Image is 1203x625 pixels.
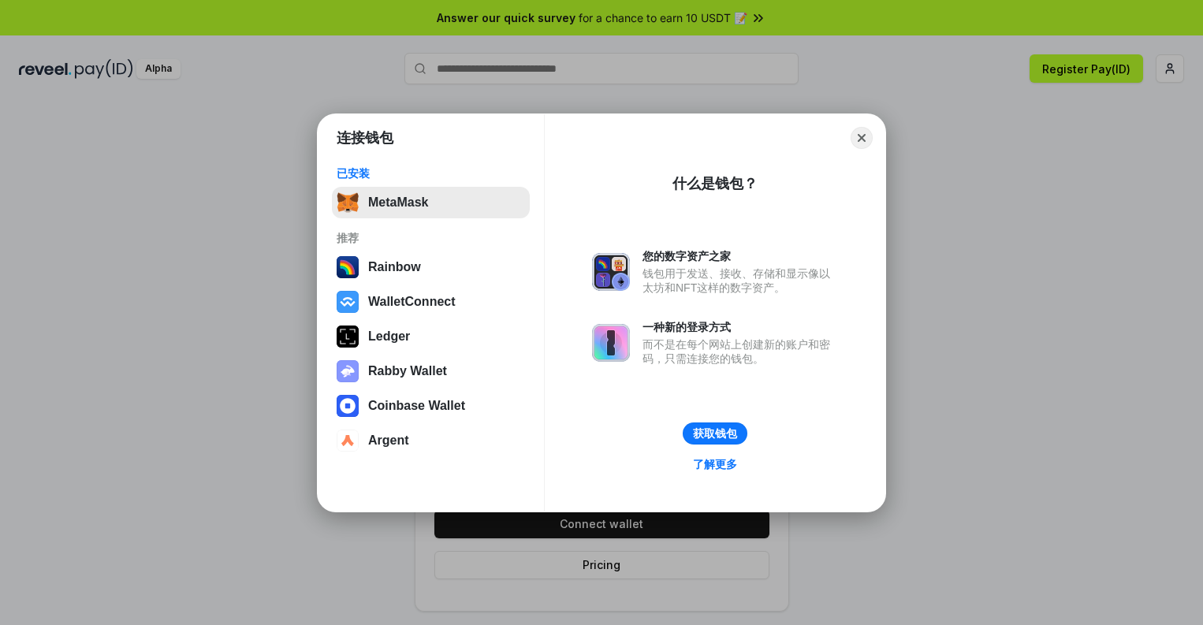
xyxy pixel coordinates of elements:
div: Rabby Wallet [368,364,447,378]
div: WalletConnect [368,295,456,309]
button: Argent [332,425,530,456]
button: MetaMask [332,187,530,218]
button: Rainbow [332,251,530,283]
div: 获取钱包 [693,426,737,441]
img: svg+xml,%3Csvg%20fill%3D%22none%22%20height%3D%2233%22%20viewBox%3D%220%200%2035%2033%22%20width%... [337,192,359,214]
img: svg+xml,%3Csvg%20xmlns%3D%22http%3A%2F%2Fwww.w3.org%2F2000%2Fsvg%22%20width%3D%2228%22%20height%3... [337,326,359,348]
div: Ledger [368,329,410,344]
button: Rabby Wallet [332,355,530,387]
img: svg+xml,%3Csvg%20xmlns%3D%22http%3A%2F%2Fwww.w3.org%2F2000%2Fsvg%22%20fill%3D%22none%22%20viewBox... [592,253,630,291]
div: MetaMask [368,195,428,210]
div: 而不是在每个网站上创建新的账户和密码，只需连接您的钱包。 [642,337,838,366]
img: svg+xml,%3Csvg%20width%3D%22120%22%20height%3D%22120%22%20viewBox%3D%220%200%20120%20120%22%20fil... [337,256,359,278]
div: 钱包用于发送、接收、存储和显示像以太坊和NFT这样的数字资产。 [642,266,838,295]
div: Argent [368,433,409,448]
img: svg+xml,%3Csvg%20width%3D%2228%22%20height%3D%2228%22%20viewBox%3D%220%200%2028%2028%22%20fill%3D... [337,395,359,417]
button: WalletConnect [332,286,530,318]
div: Rainbow [368,260,421,274]
div: 什么是钱包？ [672,174,758,193]
div: 了解更多 [693,457,737,471]
div: 已安装 [337,166,525,180]
div: 您的数字资产之家 [642,249,838,263]
img: svg+xml,%3Csvg%20xmlns%3D%22http%3A%2F%2Fwww.w3.org%2F2000%2Fsvg%22%20fill%3D%22none%22%20viewBox... [337,360,359,382]
button: 获取钱包 [683,422,747,445]
img: svg+xml,%3Csvg%20width%3D%2228%22%20height%3D%2228%22%20viewBox%3D%220%200%2028%2028%22%20fill%3D... [337,291,359,313]
button: Ledger [332,321,530,352]
h1: 连接钱包 [337,128,393,147]
button: Close [851,127,873,149]
div: 一种新的登录方式 [642,320,838,334]
a: 了解更多 [683,454,747,474]
button: Coinbase Wallet [332,390,530,422]
img: svg+xml,%3Csvg%20xmlns%3D%22http%3A%2F%2Fwww.w3.org%2F2000%2Fsvg%22%20fill%3D%22none%22%20viewBox... [592,324,630,362]
div: Coinbase Wallet [368,399,465,413]
img: svg+xml,%3Csvg%20width%3D%2228%22%20height%3D%2228%22%20viewBox%3D%220%200%2028%2028%22%20fill%3D... [337,430,359,452]
div: 推荐 [337,231,525,245]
